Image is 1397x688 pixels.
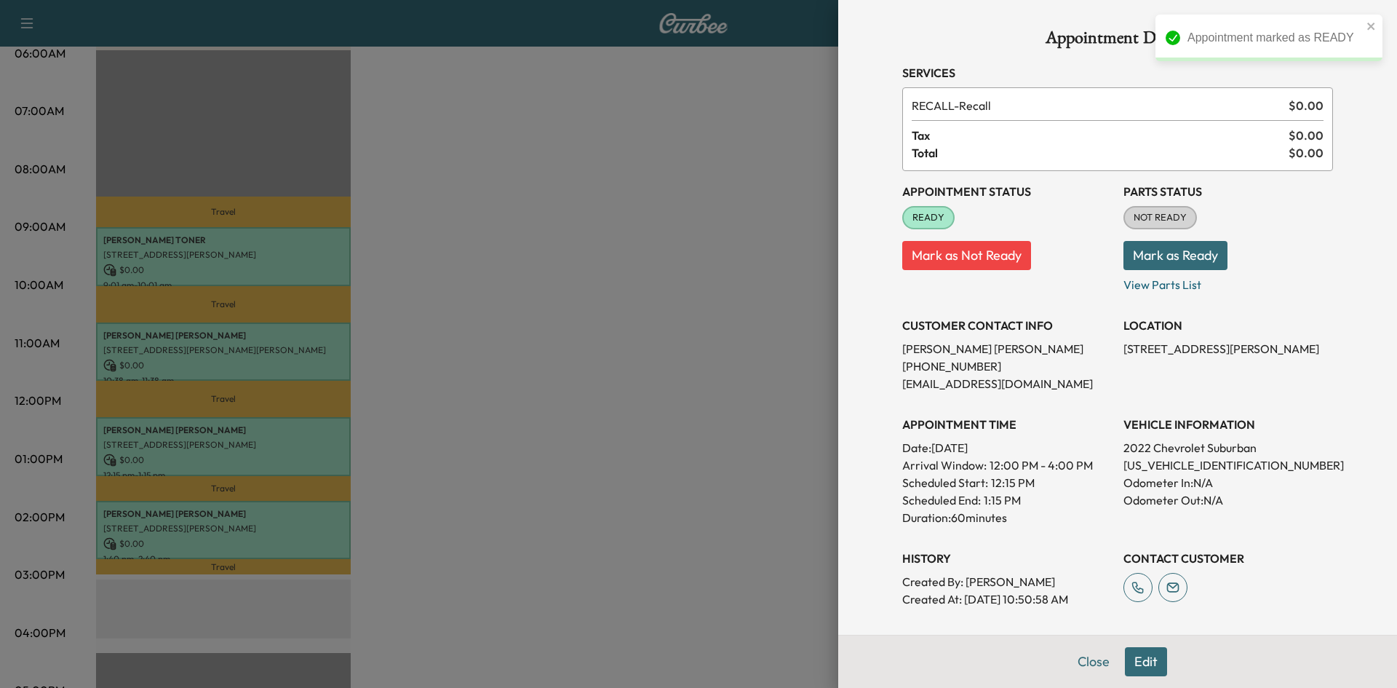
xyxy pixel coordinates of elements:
[984,491,1021,509] p: 1:15 PM
[990,456,1093,474] span: 12:00 PM - 4:00 PM
[902,573,1112,590] p: Created By : [PERSON_NAME]
[902,416,1112,433] h3: APPOINTMENT TIME
[1366,20,1377,32] button: close
[902,550,1112,567] h3: History
[902,456,1112,474] p: Arrival Window:
[1123,317,1333,334] h3: LOCATION
[912,127,1289,144] span: Tax
[1123,241,1227,270] button: Mark as Ready
[1123,474,1333,491] p: Odometer In: N/A
[902,241,1031,270] button: Mark as Not Ready
[902,590,1112,608] p: Created At : [DATE] 10:50:58 AM
[1123,270,1333,293] p: View Parts List
[912,144,1289,162] span: Total
[902,474,988,491] p: Scheduled Start:
[902,439,1112,456] p: Date: [DATE]
[1068,647,1119,676] button: Close
[1289,127,1324,144] span: $ 0.00
[1289,144,1324,162] span: $ 0.00
[1123,340,1333,357] p: [STREET_ADDRESS][PERSON_NAME]
[902,340,1112,357] p: [PERSON_NAME] [PERSON_NAME]
[991,474,1035,491] p: 12:15 PM
[1123,550,1333,567] h3: CONTACT CUSTOMER
[902,509,1112,526] p: Duration: 60 minutes
[1123,491,1333,509] p: Odometer Out: N/A
[902,64,1333,82] h3: Services
[902,357,1112,375] p: [PHONE_NUMBER]
[902,29,1333,52] h1: Appointment Details
[912,97,1283,114] span: Recall
[902,183,1112,200] h3: Appointment Status
[1187,29,1362,47] div: Appointment marked as READY
[1289,97,1324,114] span: $ 0.00
[1123,439,1333,456] p: 2022 Chevrolet Suburban
[1123,416,1333,433] h3: VEHICLE INFORMATION
[902,317,1112,334] h3: CUSTOMER CONTACT INFO
[1125,647,1167,676] button: Edit
[1123,183,1333,200] h3: Parts Status
[902,631,1333,649] h3: NOTES
[902,375,1112,392] p: [EMAIL_ADDRESS][DOMAIN_NAME]
[904,210,953,225] span: READY
[1125,210,1195,225] span: NOT READY
[1123,456,1333,474] p: [US_VEHICLE_IDENTIFICATION_NUMBER]
[902,491,981,509] p: Scheduled End:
